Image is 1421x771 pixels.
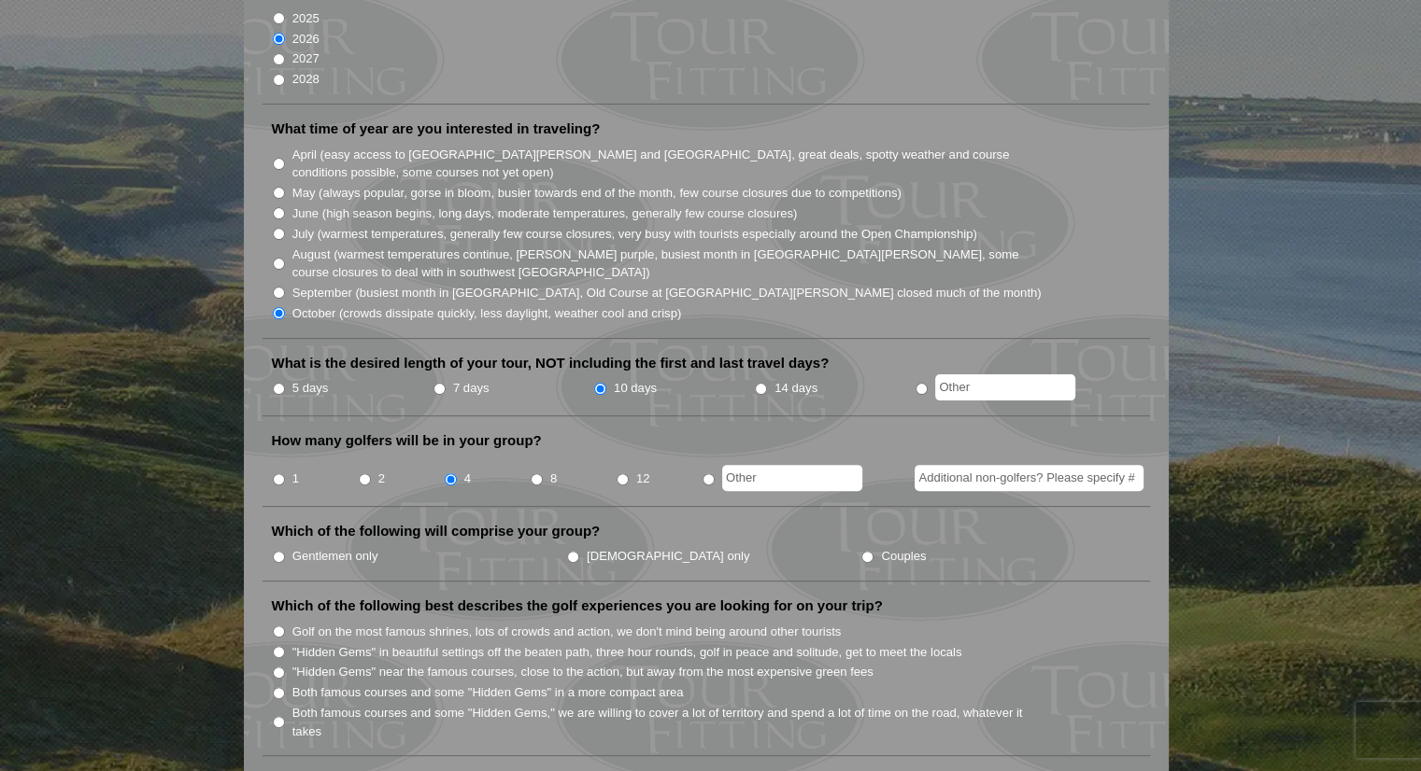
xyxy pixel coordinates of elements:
[292,470,299,488] label: 1
[292,70,320,89] label: 2028
[292,146,1044,182] label: April (easy access to [GEOGRAPHIC_DATA][PERSON_NAME] and [GEOGRAPHIC_DATA], great deals, spotty w...
[292,547,378,566] label: Gentlemen only
[272,119,601,138] label: What time of year are you interested in traveling?
[292,304,682,323] label: October (crowds dissipate quickly, less daylight, weather cool and crisp)
[550,470,557,488] label: 8
[636,470,650,488] label: 12
[464,470,471,488] label: 4
[272,596,883,615] label: Which of the following best describes the golf experiences you are looking for on your trip?
[587,547,749,566] label: [DEMOGRAPHIC_DATA] only
[292,284,1042,302] label: September (busiest month in [GEOGRAPHIC_DATA], Old Course at [GEOGRAPHIC_DATA][PERSON_NAME] close...
[292,184,902,203] label: May (always popular, gorse in bloom, busier towards end of the month, few course closures due to ...
[272,431,542,450] label: How many golfers will be in your group?
[935,374,1075,400] input: Other
[292,379,329,398] label: 5 days
[292,623,842,641] label: Golf on the most famous shrines, lots of crowds and action, we don't mind being around other tour...
[292,663,874,681] label: "Hidden Gems" near the famous courses, close to the action, but away from the most expensive gree...
[453,379,490,398] label: 7 days
[292,30,320,49] label: 2026
[292,49,320,68] label: 2027
[722,465,862,491] input: Other
[378,470,385,488] label: 2
[292,704,1044,740] label: Both famous courses and some "Hidden Gems," we are willing to cover a lot of territory and spend ...
[292,204,798,223] label: June (high season begins, long days, moderate temperatures, generally few course closures)
[272,522,601,540] label: Which of the following will comprise your group?
[614,379,657,398] label: 10 days
[292,245,1044,282] label: August (warmest temperatures continue, [PERSON_NAME] purple, busiest month in [GEOGRAPHIC_DATA][P...
[881,547,926,566] label: Couples
[292,683,684,702] label: Both famous courses and some "Hidden Gems" in a more compact area
[292,643,962,662] label: "Hidden Gems" in beautiful settings off the beaten path, three hour rounds, golf in peace and sol...
[292,225,977,244] label: July (warmest temperatures, generally few course closures, very busy with tourists especially aro...
[774,379,817,398] label: 14 days
[272,354,830,372] label: What is the desired length of your tour, NOT including the first and last travel days?
[292,9,320,28] label: 2025
[915,465,1144,491] input: Additional non-golfers? Please specify #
